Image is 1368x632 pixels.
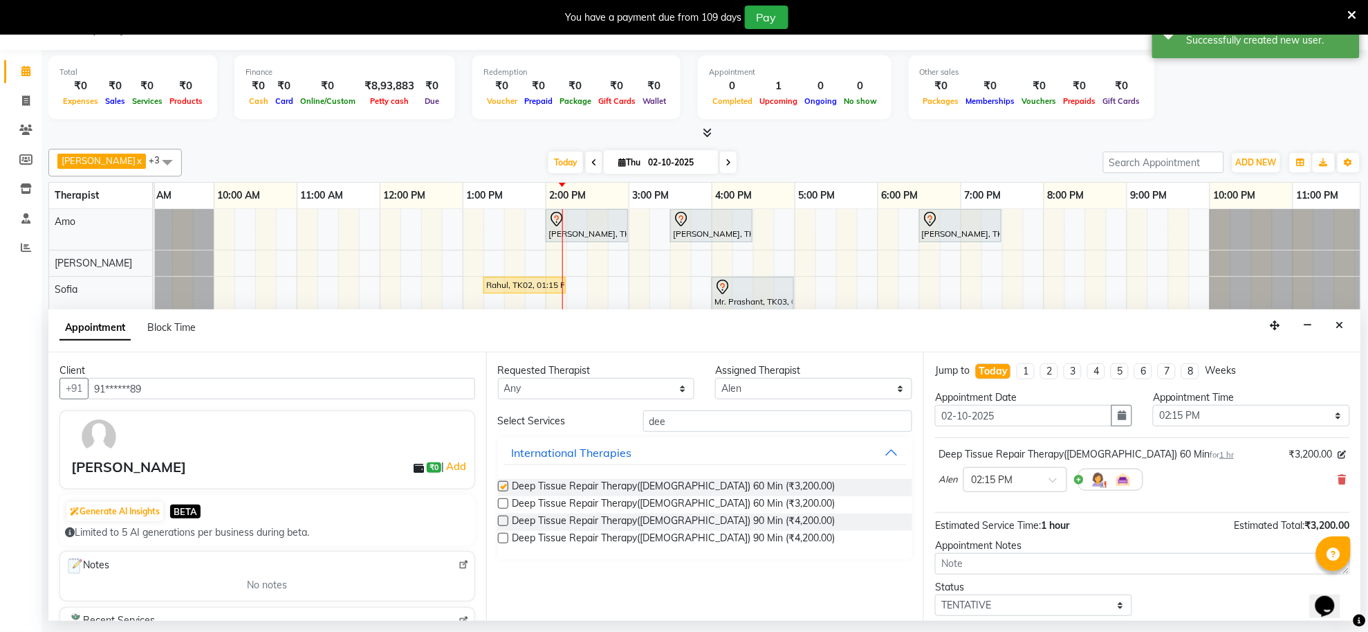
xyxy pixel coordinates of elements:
div: ₹0 [272,78,297,94]
span: Appointment [59,316,131,341]
div: ₹0 [297,78,359,94]
input: Search by Name/Mobile/Email/Code [88,378,475,399]
div: ₹0 [556,78,595,94]
div: [PERSON_NAME] [71,457,186,478]
span: ₹0 [427,462,441,473]
input: yyyy-mm-dd [935,405,1112,426]
div: Status [935,580,1132,595]
button: +91 [59,378,89,399]
div: Successfully created new user. [1187,33,1349,48]
span: Amo [55,215,75,228]
div: ₹0 [166,78,206,94]
div: Limited to 5 AI generations per business during beta. [65,525,470,540]
div: ₹0 [963,78,1019,94]
a: Add [444,458,468,475]
span: Upcoming [756,96,801,106]
div: Total [59,66,206,78]
span: ₹3,200.00 [1305,519,1350,532]
span: Notes [66,557,109,575]
span: Products [166,96,206,106]
span: 1 hr [1219,450,1234,460]
span: ADD NEW [1236,157,1277,168]
a: 8:00 PM [1044,186,1088,206]
span: Packages [920,96,963,106]
div: Select Services [488,414,633,428]
div: Appointment Notes [935,539,1350,553]
span: Estimated Service Time: [935,519,1041,532]
div: [PERSON_NAME], TK06, 02:00 PM-03:00 PM, Deep Tissue Repair Therapy([DEMOGRAPHIC_DATA]) 60 Min [547,211,627,240]
span: Therapist [55,189,99,201]
a: 11:00 PM [1293,186,1342,206]
a: 7:00 PM [961,186,1005,206]
span: 1 hour [1041,519,1069,532]
div: 0 [709,78,756,94]
span: Voucher [483,96,521,106]
div: ₹0 [521,78,556,94]
li: 1 [1017,363,1035,379]
li: 4 [1087,363,1105,379]
div: Mr. Prashant, TK03, 04:00 PM-05:00 PM, Deep Tissue Repair Therapy([DEMOGRAPHIC_DATA]) 60 Min [713,279,793,308]
div: Weeks [1205,363,1236,378]
a: 12:00 PM [380,186,429,206]
a: 6:00 PM [878,186,922,206]
span: Deep Tissue Repair Therapy([DEMOGRAPHIC_DATA]) 60 Min (₹3,200.00) [512,479,835,496]
div: [PERSON_NAME], TK05, 06:30 PM-07:30 PM, Deep Tissue Repair Therapy([DEMOGRAPHIC_DATA]) 60 Min [921,211,1000,240]
span: Deep Tissue Repair Therapy([DEMOGRAPHIC_DATA]) 60 Min (₹3,200.00) [512,496,835,514]
div: Jump to [935,363,970,378]
a: 1:00 PM [463,186,507,206]
div: ₹0 [595,78,639,94]
span: Gift Cards [1100,96,1144,106]
span: +3 [149,154,170,165]
span: Ongoing [801,96,840,106]
span: Thu [615,157,644,168]
span: Gift Cards [595,96,639,106]
span: Online/Custom [297,96,359,106]
div: Appointment [709,66,880,78]
button: International Therapies [503,440,907,465]
div: Requested Therapist [498,363,695,378]
div: ₹8,93,883 [359,78,420,94]
a: 2:00 PM [546,186,590,206]
span: Due [421,96,443,106]
input: Search by service name [643,410,913,432]
div: Client [59,363,475,378]
div: Appointment Date [935,390,1132,405]
div: 0 [840,78,880,94]
div: Rahul, TK02, 01:15 PM-02:15 PM, Deep Tissue Repair Therapy([DEMOGRAPHIC_DATA]) 60 Min [485,279,564,291]
span: BETA [170,505,201,518]
span: Block Time [147,321,196,334]
div: Today [979,364,1008,379]
input: 2025-10-02 [644,152,713,173]
a: 5:00 PM [795,186,839,206]
div: ₹0 [1100,78,1144,94]
span: Vouchers [1019,96,1060,106]
button: Close [1330,315,1350,336]
span: Package [556,96,595,106]
div: Redemption [483,66,669,78]
span: Today [548,152,583,173]
span: Sofia [55,283,77,296]
div: You have a payment due from 109 days [566,10,742,25]
iframe: chat widget [1310,577,1354,618]
span: Prepaid [521,96,556,106]
span: ₹3,200.00 [1289,447,1333,462]
span: | [441,458,468,475]
div: ₹0 [59,78,102,94]
button: Generate AI Insights [66,502,163,521]
img: Hairdresser.png [1090,471,1107,488]
li: 7 [1158,363,1176,379]
span: Sales [102,96,129,106]
a: 9:00 PM [1127,186,1171,206]
li: 2 [1040,363,1058,379]
span: Prepaids [1060,96,1100,106]
div: [PERSON_NAME], TK04, 03:30 PM-04:30 PM, Deep Tissue Repair Therapy([DEMOGRAPHIC_DATA]) 60 Min [672,211,751,240]
span: Petty cash [367,96,412,106]
span: Services [129,96,166,106]
div: ₹0 [639,78,669,94]
span: Alen [939,473,958,487]
div: 0 [801,78,840,94]
li: 8 [1181,363,1199,379]
img: Interior.png [1115,471,1131,488]
li: 5 [1111,363,1129,379]
span: No show [840,96,880,106]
